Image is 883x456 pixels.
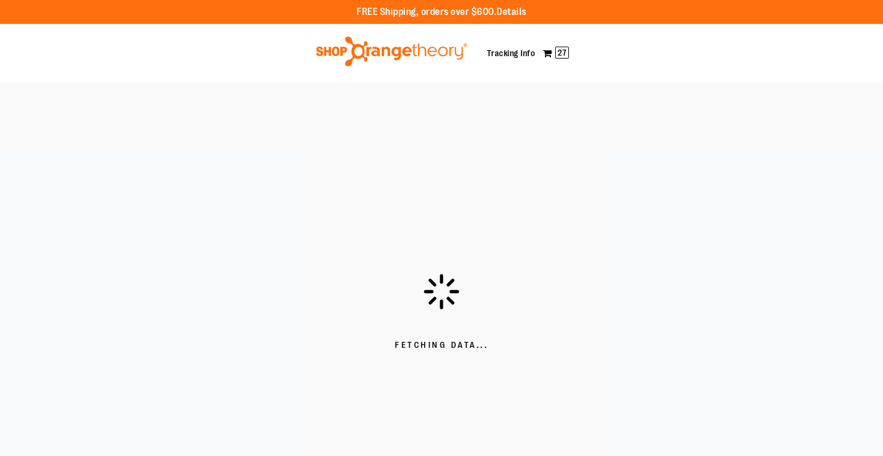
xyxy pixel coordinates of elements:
a: Details [497,7,526,17]
p: FREE Shipping, orders over $600. [357,5,526,19]
span: 27 [555,47,569,59]
img: Shop Orangetheory [314,36,469,66]
span: Fetching Data... [395,339,488,351]
a: Tracking Info [487,48,535,58]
